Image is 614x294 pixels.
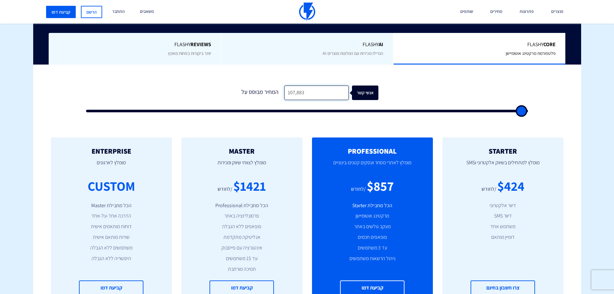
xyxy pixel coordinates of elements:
li: דיוור SMS [452,212,554,220]
li: פרסונליזציה באתר [191,212,293,220]
li: אנליטיקה מתקדמת [191,234,293,241]
li: היסטוריה ללא הגבלה [61,255,162,262]
p: מומלץ למתחילים בשיווק אלקטרוני וSMS [452,155,554,177]
li: שירות מותאם אישית [61,234,162,241]
div: /לחודש [482,186,496,193]
li: פופאפים ללא הגבלה [191,223,293,230]
li: דומיין מותאם [452,234,554,241]
li: מעקב גולשים באתר [322,223,423,230]
b: REVIEWS [190,41,211,48]
div: המחיר מבוסס על [236,86,284,100]
div: $857 [367,177,394,195]
span: Flashy [403,41,556,48]
li: הכל מחבילת Starter [322,202,423,209]
li: אינטגרציה עם פייסבוק [191,244,293,252]
li: תמיכה מורחבת [191,266,293,273]
li: עד 3 משתמשים [322,244,423,252]
div: /לחודש [218,186,232,193]
li: דיוור אלקטרוני [452,202,554,209]
p: מומלץ לצוותי שיווק ומכירות [191,155,293,177]
li: משתמש אחד [452,223,554,230]
li: הכל מחבילת Professional [191,202,293,209]
li: הדרכה אחד-על-אחד [61,212,162,220]
div: CUSTOM [88,177,135,195]
p: מומלץ לאתרי מסחר ועסקים קטנים-בינוניים [322,155,423,177]
li: ניהול הרשאות משתמשים [322,255,423,262]
span: הגדילו מכירות עם המלצות מוצרים AI [323,50,383,56]
b: AI [379,41,383,48]
h2: PROFESSIONAL [322,147,423,155]
h2: STARTER [452,147,554,155]
span: Flashy [58,41,211,48]
span: פלטפורמת מרקטינג אוטומיישן [506,50,556,56]
span: יותר ביקורות בפחות מאמץ [168,50,211,56]
a: קביעת דמו [46,6,76,18]
li: משתמשים ללא הגבלה [61,244,162,252]
li: הכל מחבילת Master [61,202,162,209]
li: מרקטינג אוטומיישן [322,212,423,220]
div: $1421 [233,177,266,195]
h2: ENTERPRISE [61,147,162,155]
span: Flashy [231,41,384,48]
h2: MASTER [191,147,293,155]
li: פופאפים חכמים [322,234,423,241]
li: עד 15 משתמשים [191,255,293,262]
div: $424 [497,177,524,195]
a: הרשם [81,6,102,18]
b: Core [543,41,556,48]
div: /לחודש [351,186,366,193]
p: מומלץ לארגונים [61,155,162,177]
div: אנשי קשר [356,86,382,100]
li: דוחות מותאמים אישית [61,223,162,230]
